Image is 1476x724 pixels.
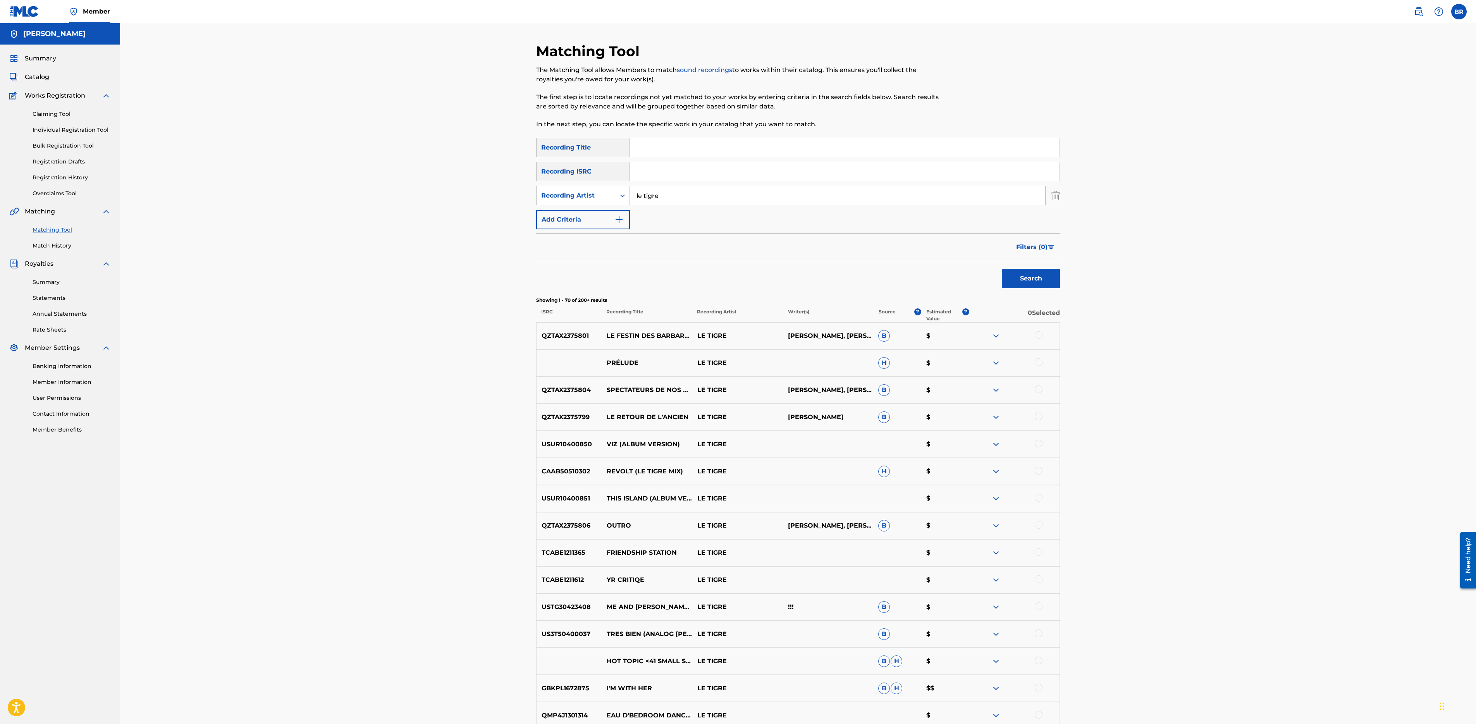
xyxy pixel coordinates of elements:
[33,410,111,418] a: Contact Information
[33,378,111,386] a: Member Information
[878,411,890,423] span: B
[9,72,49,82] a: CatalogCatalog
[9,54,19,63] img: Summary
[991,385,1001,395] img: expand
[33,394,111,402] a: User Permissions
[1051,186,1060,205] img: Delete Criterion
[602,711,692,720] p: EAU D'BEDROOM DANCING
[991,331,1001,341] img: expand
[1454,529,1476,592] iframe: Resource Center
[921,358,969,368] p: $
[602,575,692,585] p: YR CRITIQE
[891,655,902,667] span: H
[878,520,890,531] span: B
[602,548,692,557] p: FRIENDSHIP STATION
[692,684,783,693] p: LE TIGRE
[878,330,890,342] span: B
[537,575,602,585] p: TCABE1211612
[991,413,1001,422] img: expand
[23,29,86,38] h5: BRIAN REYES
[692,467,783,476] p: LE TIGRE
[692,521,783,530] p: LE TIGRE
[1048,245,1055,249] img: filter
[991,521,1001,530] img: expand
[692,413,783,422] p: LE TIGRE
[536,120,939,129] p: In the next step, you can locate the specific work in your catalog that you want to match.
[537,331,602,341] p: QZTAX2375801
[692,657,783,666] p: LE TIGRE
[602,440,692,449] p: VIZ (ALBUM VERSION)
[692,440,783,449] p: LE TIGRE
[783,331,873,341] p: [PERSON_NAME], [PERSON_NAME]
[602,657,692,666] p: HOT TOPIC <41 SMALL STARS REMIX>
[33,126,111,134] a: Individual Registration Tool
[921,385,969,395] p: $
[891,683,902,694] span: H
[33,426,111,434] a: Member Benefits
[602,413,692,422] p: LE RETOUR DE L'ANCIEN
[991,440,1001,449] img: expand
[602,385,692,395] p: SPECTATEURS DE NOS VIES
[878,466,890,477] span: H
[9,6,39,17] img: MLC Logo
[677,66,732,74] a: sound recordings
[536,93,939,111] p: The first step is to locate recordings not yet matched to your works by entering criteria in the ...
[969,308,1060,322] p: 0 Selected
[692,331,783,341] p: LE TIGRE
[783,413,873,422] p: [PERSON_NAME]
[878,683,890,694] span: B
[692,629,783,639] p: LE TIGRE
[921,602,969,612] p: $
[692,358,783,368] p: LE TIGRE
[783,521,873,530] p: [PERSON_NAME], [PERSON_NAME]
[25,259,53,268] span: Royalties
[692,575,783,585] p: LE TIGRE
[602,521,692,530] p: OUTRO
[921,494,969,503] p: $
[692,602,783,612] p: LE TIGRE
[878,601,890,613] span: B
[783,308,873,322] p: Writer(s)
[921,331,969,341] p: $
[33,158,111,166] a: Registration Drafts
[33,310,111,318] a: Annual Statements
[537,494,602,503] p: USUR10400851
[962,308,969,315] span: ?
[33,278,111,286] a: Summary
[1437,687,1476,724] iframe: Chat Widget
[9,207,19,216] img: Matching
[536,210,630,229] button: Add Criteria
[25,72,49,82] span: Catalog
[537,467,602,476] p: CAAB50510302
[614,215,624,224] img: 9d2ae6d4665cec9f34b9.svg
[9,91,19,100] img: Works Registration
[1451,4,1467,19] div: User Menu
[921,413,969,422] p: $
[602,358,692,368] p: PRÉLUDE
[921,440,969,449] p: $
[537,629,602,639] p: US3T50400037
[921,575,969,585] p: $
[25,91,85,100] span: Works Registration
[33,294,111,302] a: Statements
[33,226,111,234] a: Matching Tool
[537,548,602,557] p: TCABE1211365
[101,91,111,100] img: expand
[602,331,692,341] p: LE FESTIN DES BARBARES
[9,343,19,353] img: Member Settings
[991,684,1001,693] img: expand
[692,548,783,557] p: LE TIGRE
[83,7,110,16] span: Member
[991,494,1001,503] img: expand
[541,191,611,200] div: Recording Artist
[25,343,80,353] span: Member Settings
[991,467,1001,476] img: expand
[101,343,111,353] img: expand
[602,684,692,693] p: I'M WITH HER
[537,385,602,395] p: QZTAX2375804
[878,628,890,640] span: B
[878,357,890,369] span: H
